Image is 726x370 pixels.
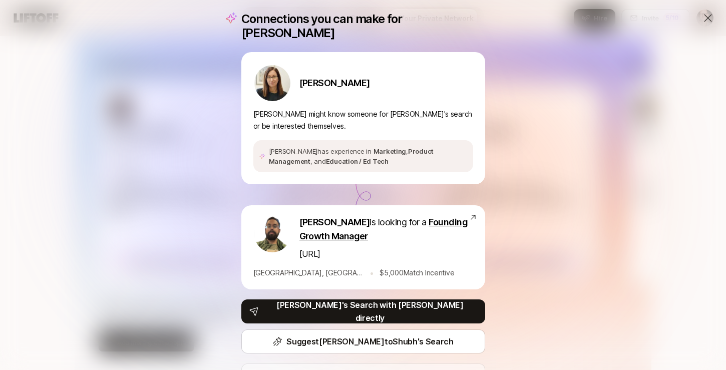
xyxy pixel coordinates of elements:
span: Education / Ed Tech [326,157,389,165]
p: [PERSON_NAME] [299,76,370,90]
img: a3d47415_1646_4101_9481_f21ab8e0a44f.jpg [254,216,290,252]
p: $ 5,000 Match Incentive [380,267,454,279]
img: 28213112_8186_4465_bb12_cc7844c11107.jpg [254,65,290,101]
button: Suggest[PERSON_NAME]toShubh's Search [241,329,485,353]
p: [GEOGRAPHIC_DATA], [GEOGRAPHIC_DATA] [253,267,364,279]
p: [URL] [299,247,320,260]
p: [PERSON_NAME]'s Search with [PERSON_NAME] directly [263,298,477,324]
button: [PERSON_NAME]'s Search with [PERSON_NAME] directly [241,299,485,323]
p: [PERSON_NAME] might know someone for [PERSON_NAME]'s search or be interested themselves. [253,108,473,132]
p: • [370,266,374,279]
p: [PERSON_NAME] has experience in , , and [269,146,467,166]
span: Marketing [374,147,407,155]
p: Connections you can make for [PERSON_NAME] [241,12,485,40]
p: Suggest [PERSON_NAME] to Shubh 's Search [286,335,454,348]
p: is looking for a [299,215,469,243]
span: [PERSON_NAME] [299,217,370,227]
